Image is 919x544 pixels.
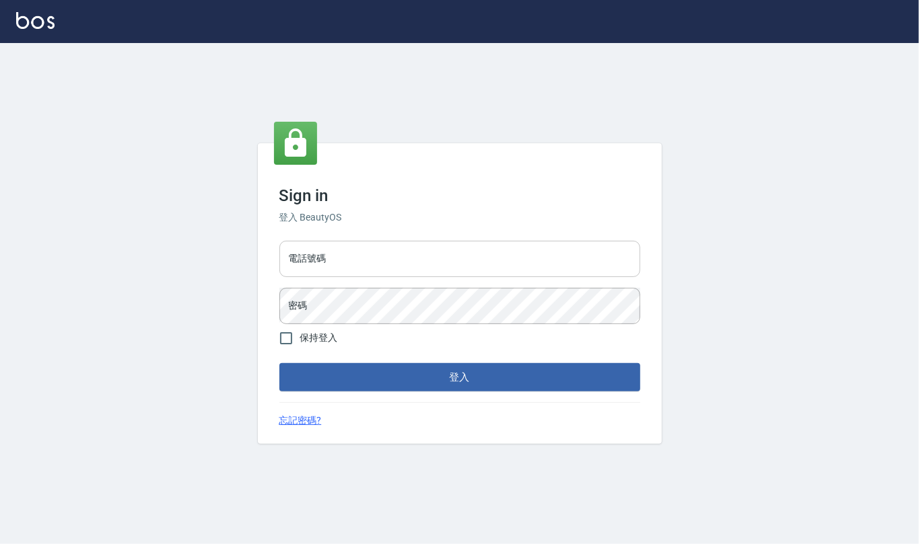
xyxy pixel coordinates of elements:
[279,414,322,428] a: 忘記密碼?
[300,331,338,345] span: 保持登入
[279,363,640,391] button: 登入
[279,186,640,205] h3: Sign in
[279,210,640,225] h6: 登入 BeautyOS
[16,12,55,29] img: Logo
